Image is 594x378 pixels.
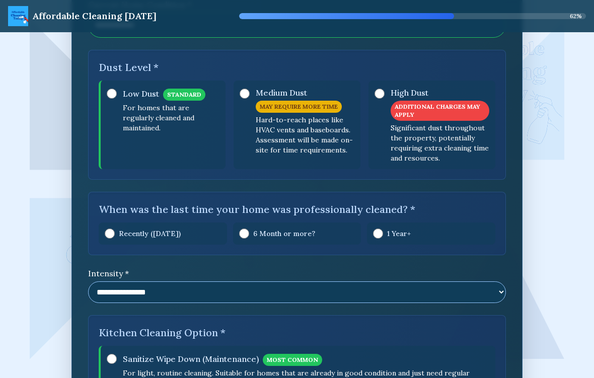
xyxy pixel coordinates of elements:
span: ADDITIONAL CHARGES MAY APPLY [391,101,489,121]
label: Kitchen Cleaning Option * [99,326,495,340]
input: 1 Year+ [373,229,383,239]
label: Intensity * [88,267,506,279]
span: STANDARD [163,89,205,101]
span: MOST COMMON [263,354,322,366]
span: Low Dust [123,88,159,100]
span: MAY REQUIRE MORE TIME [256,101,342,113]
span: High Dust [391,87,428,99]
div: Affordable Cleaning [DATE] [32,9,157,23]
input: Medium DustMAY REQUIRE MORE TIMEHard-to-reach places like HVAC vents and baseboards. Assessment w... [240,89,250,99]
label: Dust Level * [99,60,495,74]
input: Recently ([DATE]) [105,229,115,239]
p: Hard-to-reach places like HVAC vents and baseboards. Assessment will be made on-site for time req... [256,115,354,155]
p: Significant dust throughout the property, potentially requiring extra cleaning time and resources. [391,123,489,163]
label: When was the last time your home was professionally cleaned? * [99,202,495,216]
span: Medium Dust [256,87,307,99]
input: Sanitize Wipe Down (Maintenance)MOST COMMONFor light, routine cleaning. Suitable for homes that a... [107,354,117,364]
img: ACT Logo [8,6,28,26]
span: Recently ([DATE]) [119,229,181,239]
input: Low DustSTANDARDFor homes that are regularly cleaned and maintained. [107,89,117,99]
input: 6 Month or more? [239,229,249,239]
span: 6 Month or more? [253,229,315,239]
span: Sanitize Wipe Down (Maintenance) [123,353,259,365]
input: High DustADDITIONAL CHARGES MAY APPLYSignificant dust throughout the property, potentially requir... [375,89,385,99]
span: 1 Year+ [387,229,411,239]
p: For homes that are regularly cleaned and maintained. [123,103,219,133]
span: 62 % [570,12,582,20]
